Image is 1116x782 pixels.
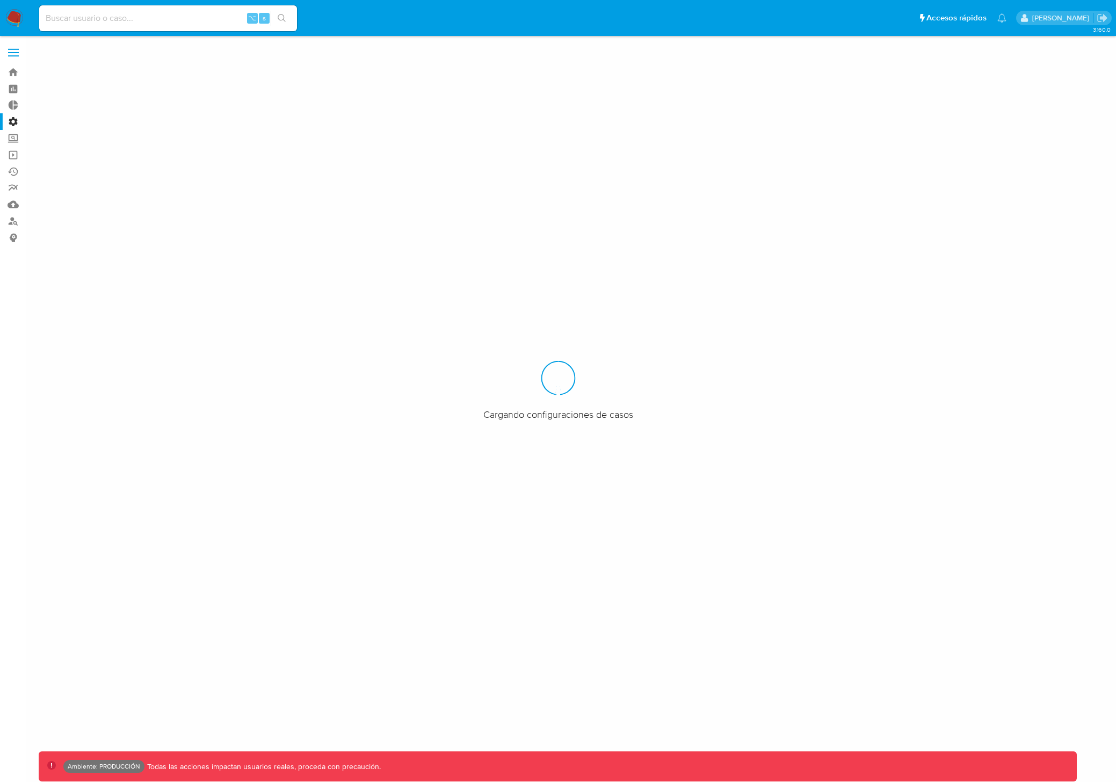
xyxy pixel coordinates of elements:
span: Accesos rápidos [926,12,987,24]
input: Buscar usuario o caso... [39,11,297,25]
a: Notificaciones [997,13,1006,23]
button: search-icon [271,11,293,26]
p: Ambiente: PRODUCCIÓN [68,764,140,769]
p: Todas las acciones impactan usuarios reales, proceda con precaución. [144,762,381,772]
span: ⌥ [248,13,256,23]
span: s [263,13,266,23]
a: Salir [1097,12,1108,24]
span: Cargando configuraciones de casos [483,408,633,421]
p: jarvi.zambrano@mercadolibre.com.co [1032,13,1093,23]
